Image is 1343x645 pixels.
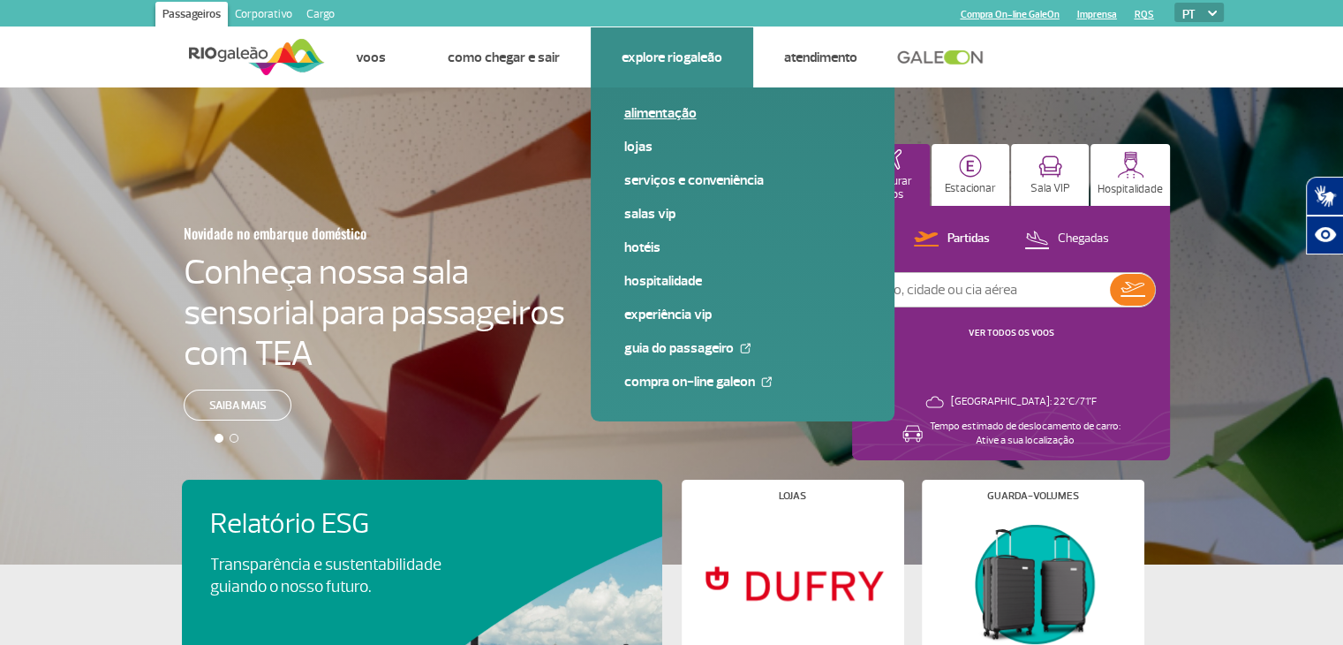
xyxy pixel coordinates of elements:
button: Partidas [909,228,995,251]
a: Hotéis [624,238,861,257]
p: [GEOGRAPHIC_DATA]: 22°C/71°F [951,395,1097,409]
h4: Conheça nossa sala sensorial para passageiros com TEA [184,252,565,374]
a: Cargo [299,2,342,30]
a: RQS [1135,9,1154,20]
a: Alimentação [624,103,861,123]
p: Partidas [947,231,990,247]
p: Tempo estimado de deslocamento de carro: Ative a sua localização [930,420,1120,448]
a: Salas VIP [624,204,861,224]
a: Lojas [624,137,861,156]
a: Corporativo [228,2,299,30]
button: Estacionar [932,144,1009,206]
p: Sala VIP [1030,182,1070,195]
p: Transparência e sustentabilidade guiando o nosso futuro. [210,554,461,598]
img: carParkingHome.svg [959,155,982,178]
button: Chegadas [1019,228,1114,251]
img: hospitality.svg [1117,151,1144,178]
p: Estacionar [945,182,996,195]
a: Compra On-line GaleOn [961,9,1060,20]
h4: Lojas [779,491,806,501]
a: Relatório ESGTransparência e sustentabilidade guiando o nosso futuro. [210,508,634,598]
h3: Novidade no embarque doméstico [184,215,479,252]
a: VER TODOS OS VOOS [969,327,1054,338]
input: Voo, cidade ou cia aérea [867,273,1110,307]
a: Voos [356,49,386,66]
p: Chegadas [1058,231,1109,247]
div: Plugin de acessibilidade da Hand Talk. [1306,177,1343,254]
a: Explore RIOgaleão [622,49,722,66]
a: Hospitalidade [624,271,861,291]
a: Como chegar e sair [448,49,560,66]
button: Abrir recursos assistivos. [1306,216,1343,254]
a: Saiba mais [184,390,291,421]
h4: Guarda-volumes [987,491,1079,501]
button: Abrir tradutor de língua de sinais. [1306,177,1343,216]
a: Passageiros [155,2,228,30]
a: Atendimento [784,49,857,66]
a: Imprensa [1077,9,1117,20]
button: Sala VIP [1011,144,1089,206]
button: VER TODOS OS VOOS [963,326,1060,340]
a: Compra On-line GaleOn [624,372,861,391]
p: Hospitalidade [1098,183,1163,196]
h4: Relatório ESG [210,508,491,541]
img: vipRoom.svg [1038,156,1062,178]
button: Hospitalidade [1090,144,1170,206]
img: External Link Icon [740,343,751,353]
a: Experiência VIP [624,305,861,324]
a: Serviços e Conveniência [624,171,861,190]
a: Guia do Passageiro [624,338,861,358]
img: External Link Icon [761,376,772,387]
